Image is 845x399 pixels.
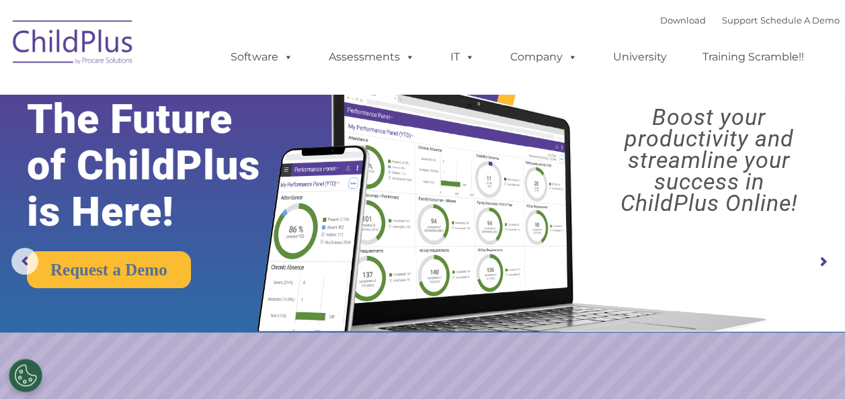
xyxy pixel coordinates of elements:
a: Training Scramble!! [689,44,817,71]
a: Software [217,44,307,71]
font: | [660,15,840,26]
a: Company [497,44,591,71]
span: Phone number [187,144,244,154]
img: ChildPlus by Procare Solutions [6,11,140,78]
a: Schedule A Demo [760,15,840,26]
button: Cookies Settings [9,359,42,392]
a: Download [660,15,706,26]
a: IT [437,44,488,71]
span: Last name [187,89,228,99]
rs-layer: Boost your productivity and streamline your success in ChildPlus Online! [584,106,834,214]
a: Assessments [315,44,428,71]
a: Request a Demo [27,251,191,288]
a: University [600,44,680,71]
a: Support [722,15,758,26]
rs-layer: The Future of ChildPlus is Here! [27,96,296,235]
